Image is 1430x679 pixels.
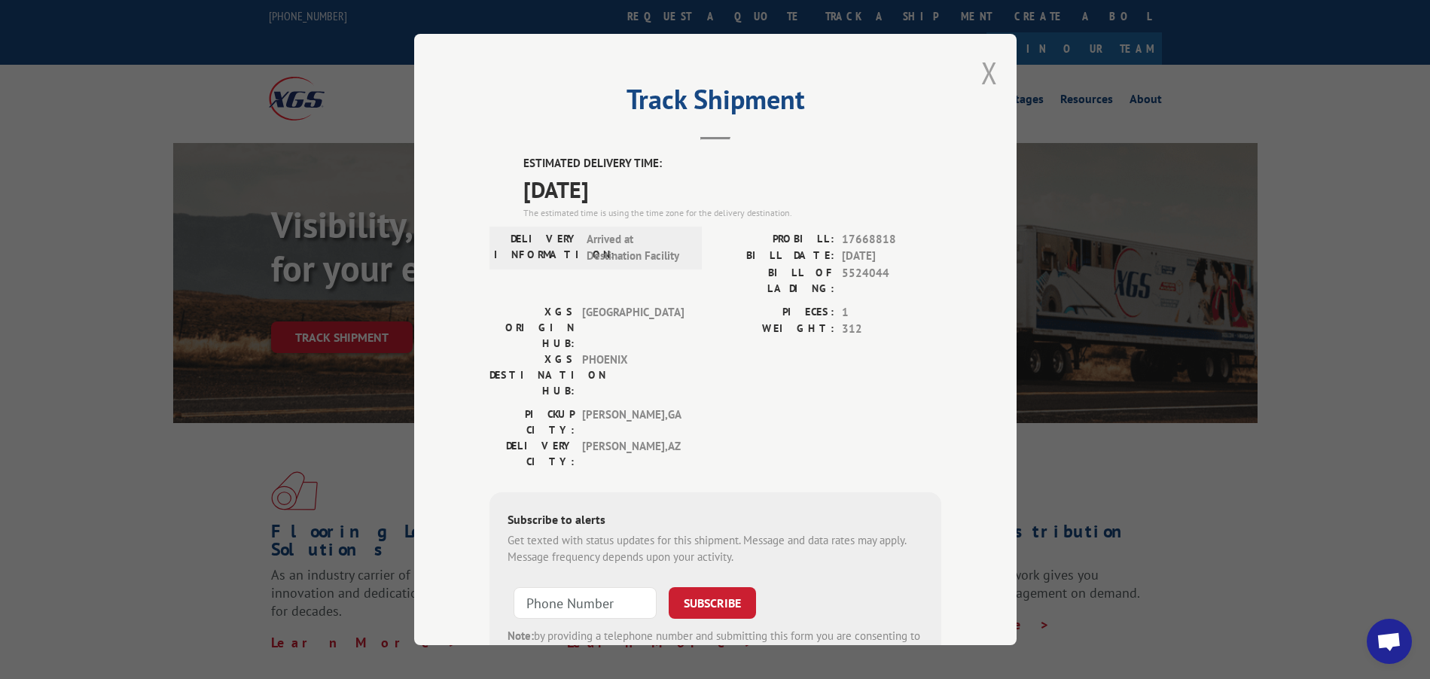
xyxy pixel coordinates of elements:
[587,231,688,265] span: Arrived at Destination Facility
[669,587,756,619] button: SUBSCRIBE
[489,406,575,438] label: PICKUP CITY:
[981,53,998,93] button: Close modal
[715,304,834,321] label: PIECES:
[514,587,657,619] input: Phone Number
[494,231,579,265] label: DELIVERY INFORMATION:
[715,265,834,297] label: BILL OF LADING:
[842,265,941,297] span: 5524044
[489,438,575,470] label: DELIVERY CITY:
[523,172,941,206] span: [DATE]
[582,438,684,470] span: [PERSON_NAME] , AZ
[1367,619,1412,664] div: Open chat
[489,352,575,399] label: XGS DESTINATION HUB:
[523,206,941,220] div: The estimated time is using the time zone for the delivery destination.
[715,231,834,248] label: PROBILL:
[508,629,534,643] strong: Note:
[842,321,941,338] span: 312
[715,321,834,338] label: WEIGHT:
[715,248,834,265] label: BILL DATE:
[582,304,684,352] span: [GEOGRAPHIC_DATA]
[582,406,684,438] span: [PERSON_NAME] , GA
[489,304,575,352] label: XGS ORIGIN HUB:
[508,510,923,532] div: Subscribe to alerts
[842,304,941,321] span: 1
[489,89,941,117] h2: Track Shipment
[508,532,923,566] div: Get texted with status updates for this shipment. Message and data rates may apply. Message frequ...
[842,231,941,248] span: 17668818
[523,155,941,172] label: ESTIMATED DELIVERY TIME:
[842,248,941,265] span: [DATE]
[582,352,684,399] span: PHOENIX
[508,628,923,679] div: by providing a telephone number and submitting this form you are consenting to be contacted by SM...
